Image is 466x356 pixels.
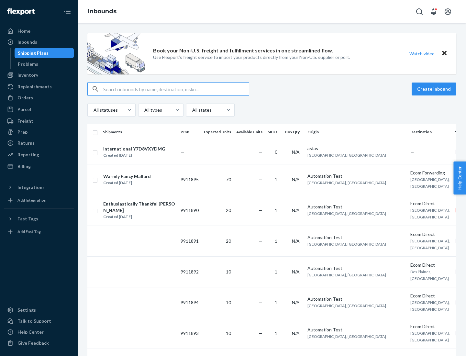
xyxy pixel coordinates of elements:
[153,54,350,61] p: Use Flexport’s freight service to import your products directly from your Non-U.S. supplier or port.
[103,201,175,214] div: Enthusiastically Thankful [PERSON_NAME]
[61,5,74,18] button: Close Navigation
[259,177,262,182] span: —
[259,330,262,336] span: —
[153,47,333,54] p: Book your Non-U.S. freight and fulfillment services in one streamlined flow.
[17,318,51,324] div: Talk to Support
[4,182,74,193] button: Integrations
[410,231,450,238] div: Ecom Direct
[4,82,74,92] a: Replenishments
[307,180,386,185] span: [GEOGRAPHIC_DATA], [GEOGRAPHIC_DATA]
[410,331,450,342] span: [GEOGRAPHIC_DATA], [GEOGRAPHIC_DATA]
[4,70,74,80] a: Inventory
[259,238,262,244] span: —
[292,330,300,336] span: N/A
[410,208,450,219] span: [GEOGRAPHIC_DATA], [GEOGRAPHIC_DATA]
[17,329,44,335] div: Help Center
[100,124,178,140] th: Shipments
[259,300,262,305] span: —
[410,269,449,281] span: Des Plaines, [GEOGRAPHIC_DATA]
[292,207,300,213] span: N/A
[178,318,201,349] td: 9911893
[307,296,405,302] div: Automation Test
[453,161,466,195] button: Help Center
[88,8,116,15] a: Inbounds
[441,5,454,18] button: Open account menu
[307,173,405,179] div: Automation Test
[410,177,450,189] span: [GEOGRAPHIC_DATA], [GEOGRAPHIC_DATA]
[17,197,46,203] div: Add Integration
[405,49,439,58] button: Watch video
[17,216,38,222] div: Fast Tags
[412,83,456,95] button: Create inbound
[307,234,405,241] div: Automation Test
[307,273,386,277] span: [GEOGRAPHIC_DATA], [GEOGRAPHIC_DATA]
[103,83,249,95] input: Search inbounds by name, destination, msku...
[307,242,386,247] span: [GEOGRAPHIC_DATA], [GEOGRAPHIC_DATA]
[410,170,450,176] div: Ecom Forwarding
[4,116,74,126] a: Freight
[4,227,74,237] a: Add Fast Tag
[292,269,300,274] span: N/A
[17,106,31,113] div: Parcel
[103,152,165,159] div: Created [DATE]
[226,269,231,274] span: 10
[17,307,36,313] div: Settings
[4,138,74,148] a: Returns
[17,184,45,191] div: Integrations
[305,124,408,140] th: Origin
[275,300,277,305] span: 1
[292,149,300,155] span: N/A
[17,340,49,346] div: Give Feedback
[178,195,201,226] td: 9911890
[410,293,450,299] div: Ecom Direct
[307,265,405,272] div: Automation Test
[259,149,262,155] span: —
[178,287,201,318] td: 9911894
[307,153,386,158] span: [GEOGRAPHIC_DATA], [GEOGRAPHIC_DATA]
[103,214,175,220] div: Created [DATE]
[4,37,74,47] a: Inbounds
[15,59,74,69] a: Problems
[83,2,122,21] ol: breadcrumbs
[4,338,74,348] button: Give Feedback
[410,239,450,250] span: [GEOGRAPHIC_DATA], [GEOGRAPHIC_DATA]
[410,262,450,268] div: Ecom Direct
[15,48,74,58] a: Shipping Plans
[4,150,74,160] a: Reporting
[4,327,74,337] a: Help Center
[410,300,450,312] span: [GEOGRAPHIC_DATA], [GEOGRAPHIC_DATA]
[4,127,74,137] a: Prep
[307,334,386,339] span: [GEOGRAPHIC_DATA], [GEOGRAPHIC_DATA]
[259,269,262,274] span: —
[4,93,74,103] a: Orders
[307,211,386,216] span: [GEOGRAPHIC_DATA], [GEOGRAPHIC_DATA]
[103,173,151,180] div: Warmly Fancy Mallard
[275,330,277,336] span: 1
[292,238,300,244] span: N/A
[427,5,440,18] button: Open notifications
[408,124,452,140] th: Destination
[178,226,201,256] td: 9911891
[283,124,305,140] th: Box Qty
[275,269,277,274] span: 1
[178,124,201,140] th: PO#
[4,161,74,172] a: Billing
[17,39,37,45] div: Inbounds
[259,207,262,213] span: —
[275,149,277,155] span: 0
[275,177,277,182] span: 1
[307,327,405,333] div: Automation Test
[413,5,426,18] button: Open Search Box
[103,180,151,186] div: Created [DATE]
[17,129,28,135] div: Prep
[4,305,74,315] a: Settings
[440,49,449,58] button: Close
[18,50,49,56] div: Shipping Plans
[265,124,283,140] th: SKUs
[4,195,74,206] a: Add Integration
[4,104,74,115] a: Parcel
[226,207,231,213] span: 20
[201,124,234,140] th: Expected Units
